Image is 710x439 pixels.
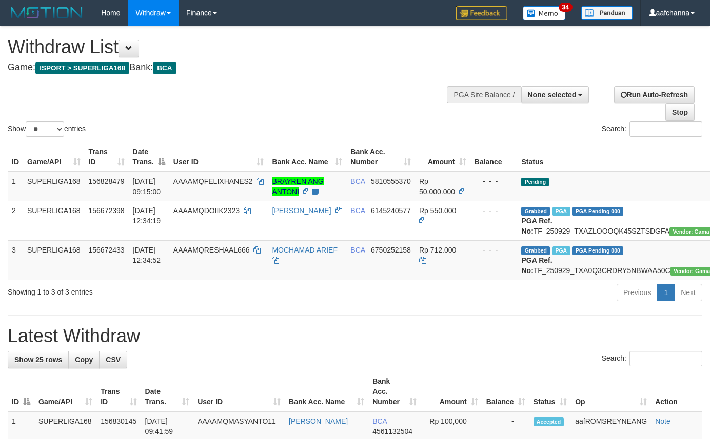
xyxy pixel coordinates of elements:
select: Showentries [26,121,64,137]
span: [DATE] 12:34:19 [133,206,161,225]
th: Game/API: activate to sort column ascending [23,142,85,172]
span: BCA [350,246,365,254]
span: Copy 6145240577 to clipboard [371,206,411,215]
th: Bank Acc. Name: activate to sort column ascending [285,372,368,411]
span: Rp 712.000 [419,246,456,254]
a: BRAYREN ANG ANTONI [272,177,323,196]
span: Show 25 rows [14,356,62,364]
span: BCA [350,177,365,185]
th: Balance [470,142,518,172]
span: Rp 550.000 [419,206,456,215]
th: Bank Acc. Name: activate to sort column ascending [268,142,346,172]
span: Copy 4561132504 to clipboard [372,427,412,435]
span: ISPORT > SUPERLIGA168 [35,62,129,74]
a: Copy [68,351,100,368]
div: - - - [475,245,514,255]
th: Status: activate to sort column ascending [529,372,571,411]
th: Trans ID: activate to sort column ascending [85,142,129,172]
h1: Latest Withdraw [8,326,702,346]
th: Bank Acc. Number: activate to sort column ascending [368,372,421,411]
th: Bank Acc. Number: activate to sort column ascending [346,142,415,172]
th: ID: activate to sort column descending [8,372,34,411]
a: Previous [617,284,658,301]
span: 156828479 [89,177,125,185]
span: [DATE] 12:34:52 [133,246,161,264]
span: CSV [106,356,121,364]
span: BCA [372,417,387,425]
span: AAAAMQDOIIK2323 [173,206,240,215]
td: 3 [8,240,23,280]
span: Grabbed [521,207,550,216]
a: Next [674,284,702,301]
img: Button%20Memo.svg [523,6,566,20]
th: User ID: activate to sort column ascending [193,372,285,411]
span: PGA Pending [572,246,623,255]
th: Action [651,372,702,411]
span: Accepted [534,417,564,426]
label: Search: [602,351,702,366]
td: 2 [8,201,23,240]
a: Stop [665,103,695,121]
span: Marked by aafsoycanthlai [552,246,570,255]
span: BCA [350,206,365,215]
a: [PERSON_NAME] [289,417,348,425]
span: Marked by aafsoycanthlai [552,207,570,216]
td: 1 [8,172,23,201]
th: Game/API: activate to sort column ascending [34,372,96,411]
input: Search: [629,351,702,366]
td: SUPERLIGA168 [23,172,85,201]
div: - - - [475,176,514,186]
span: BCA [153,62,176,74]
th: Balance: activate to sort column ascending [482,372,529,411]
a: MOCHAMAD ARIEF [272,246,338,254]
th: Amount: activate to sort column ascending [421,372,482,411]
td: SUPERLIGA168 [23,240,85,280]
span: [DATE] 09:15:00 [133,177,161,196]
span: Grabbed [521,246,550,255]
label: Show entries [8,121,86,137]
span: AAAAMQFELIXHANES2 [173,177,253,185]
div: Showing 1 to 3 of 3 entries [8,283,288,297]
input: Search: [629,121,702,137]
th: Date Trans.: activate to sort column ascending [141,372,194,411]
span: PGA Pending [572,207,623,216]
img: panduan.png [581,6,633,20]
b: PGA Ref. No: [521,217,552,235]
span: 156672433 [89,246,125,254]
a: [PERSON_NAME] [272,206,331,215]
span: Copy 5810555370 to clipboard [371,177,411,185]
a: Note [655,417,670,425]
button: None selected [521,86,589,103]
th: Trans ID: activate to sort column ascending [96,372,141,411]
th: Amount: activate to sort column ascending [415,142,470,172]
a: CSV [99,351,127,368]
span: Pending [521,178,549,186]
span: 34 [559,3,573,12]
h1: Withdraw List [8,37,463,57]
h4: Game: Bank: [8,62,463,73]
b: PGA Ref. No: [521,256,552,275]
img: Feedback.jpg [456,6,507,20]
div: - - - [475,205,514,216]
span: Copy 6750252158 to clipboard [371,246,411,254]
th: Op: activate to sort column ascending [571,372,651,411]
a: Run Auto-Refresh [614,86,695,103]
th: Date Trans.: activate to sort column descending [129,142,169,172]
span: 156672398 [89,206,125,215]
span: Copy [75,356,93,364]
img: MOTION_logo.png [8,5,86,20]
td: SUPERLIGA168 [23,201,85,240]
label: Search: [602,121,702,137]
a: Show 25 rows [8,351,69,368]
span: Rp 50.000.000 [419,177,455,196]
a: 1 [657,284,675,301]
div: PGA Site Balance / [447,86,521,103]
th: User ID: activate to sort column ascending [169,142,268,172]
th: ID [8,142,23,172]
span: AAAAMQRESHAAL666 [173,246,250,254]
span: None selected [528,91,577,99]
